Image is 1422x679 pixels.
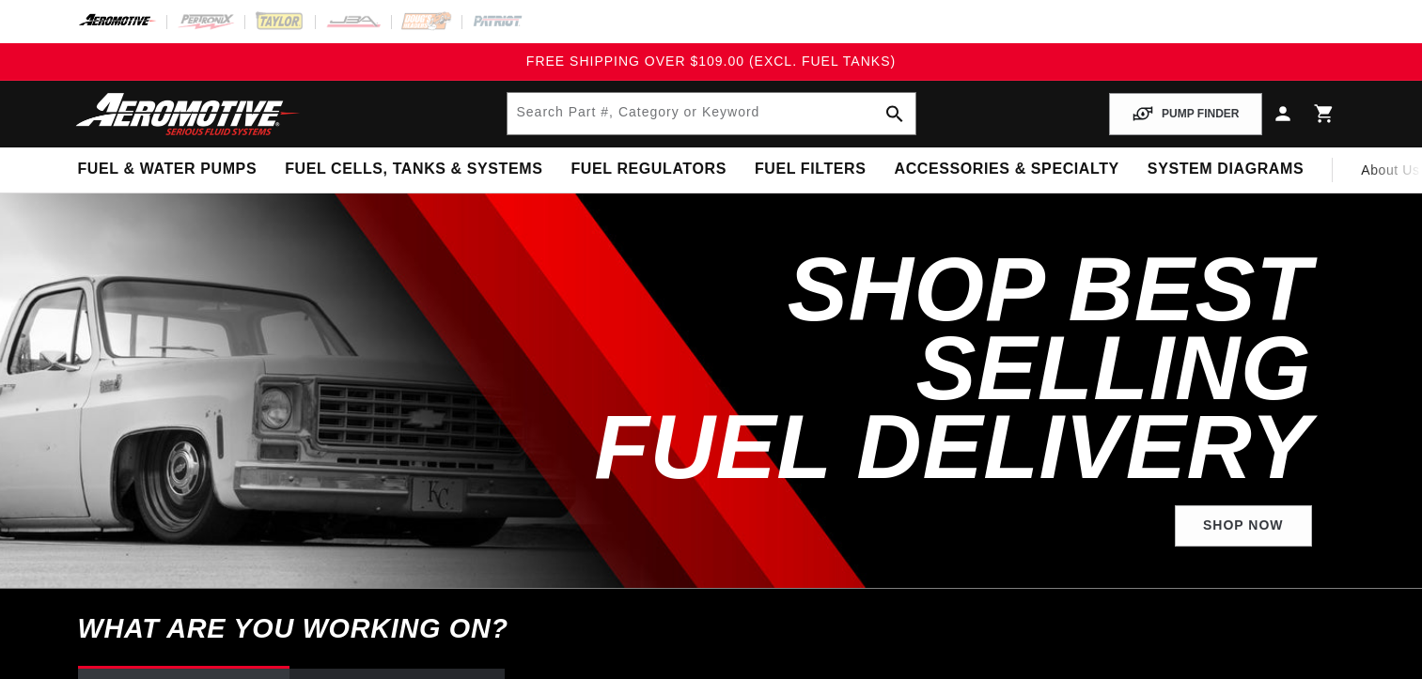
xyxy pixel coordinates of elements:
[556,147,740,192] summary: Fuel Regulators
[285,160,542,179] span: Fuel Cells, Tanks & Systems
[271,147,556,192] summary: Fuel Cells, Tanks & Systems
[508,250,1312,486] h2: SHOP BEST SELLING FUEL DELIVERY
[31,589,1392,669] h6: What are you working on?
[1175,505,1312,548] a: Shop Now
[70,92,305,136] img: Aeromotive
[1109,93,1261,135] button: PUMP FINDER
[78,160,258,179] span: Fuel & Water Pumps
[526,54,896,69] span: FREE SHIPPING OVER $109.00 (EXCL. FUEL TANKS)
[1133,147,1318,192] summary: System Diagrams
[881,147,1133,192] summary: Accessories & Specialty
[64,147,272,192] summary: Fuel & Water Pumps
[755,160,867,179] span: Fuel Filters
[741,147,881,192] summary: Fuel Filters
[1148,160,1304,179] span: System Diagrams
[508,93,915,134] input: Search by Part Number, Category or Keyword
[570,160,726,179] span: Fuel Regulators
[895,160,1119,179] span: Accessories & Specialty
[874,93,915,134] button: search button
[1361,162,1419,177] span: About Us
